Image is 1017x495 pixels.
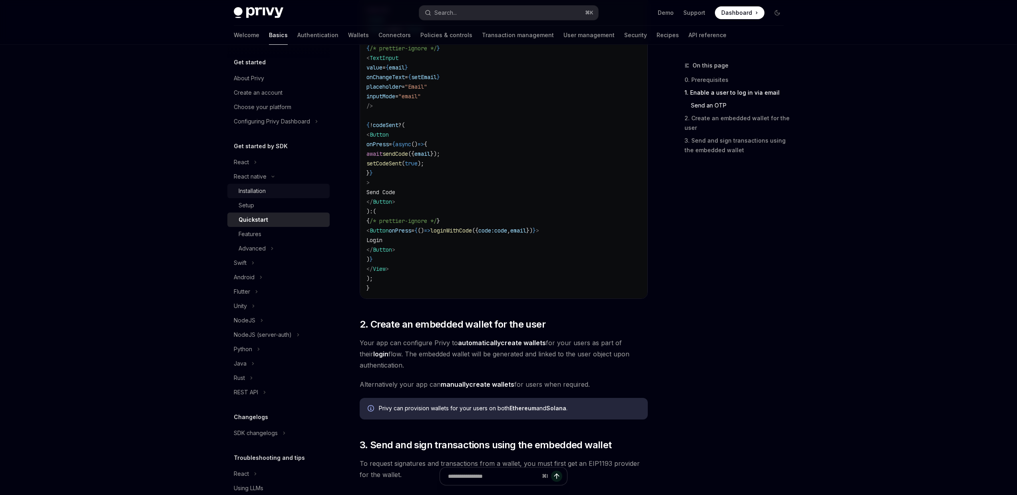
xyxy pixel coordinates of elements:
[472,227,478,234] span: ({
[370,45,437,52] span: /* prettier-ignore */
[366,64,382,71] span: value
[366,45,370,52] span: {
[234,117,310,126] div: Configuring Privy Dashboard
[269,26,288,45] a: Basics
[227,256,330,270] button: Toggle Swift section
[227,155,330,169] button: Toggle React section
[366,74,405,81] span: onChangeText
[366,246,373,253] span: </
[366,160,402,167] span: setCodeSent
[398,93,421,100] span: "email"
[366,150,382,157] span: await
[398,121,402,129] span: ?
[227,100,330,114] a: Choose your platform
[624,26,647,45] a: Security
[234,373,245,383] div: Rust
[360,379,648,390] span: Alternatively your app can for users when required.
[546,405,566,412] strong: Solana
[366,54,370,62] span: <
[411,141,418,148] span: ()
[685,112,790,134] a: 2. Create an embedded wallet for the user
[234,330,292,340] div: NodeJS (server-auth)
[430,227,472,234] span: loginWithCode
[234,102,291,112] div: Choose your platform
[227,426,330,440] button: Toggle SDK changelogs section
[227,213,330,227] a: Quickstart
[458,339,501,347] strong: automatically
[689,26,726,45] a: API reference
[441,380,514,389] a: manuallycreate wallets
[437,217,440,225] span: }
[370,54,398,62] span: TextInput
[389,64,405,71] span: email
[693,61,728,70] span: On this page
[395,93,398,100] span: =
[402,160,405,167] span: (
[366,121,370,129] span: {
[482,26,554,45] a: Transaction management
[424,141,427,148] span: {
[389,141,392,148] span: =
[551,471,562,482] button: Send message
[509,405,536,412] strong: Ethereum
[418,141,424,148] span: =>
[360,318,545,331] span: 2. Create an embedded wallet for the user
[368,405,376,413] svg: Info
[234,26,259,45] a: Welcome
[402,121,405,129] span: (
[405,64,408,71] span: }
[366,256,370,263] span: )
[366,169,370,177] span: }
[234,172,267,181] div: React native
[234,58,266,67] h5: Get started
[418,160,424,167] span: );
[366,265,373,272] span: </
[234,469,249,479] div: React
[392,198,395,205] span: >
[234,301,247,311] div: Unity
[227,284,330,299] button: Toggle Flutter section
[239,215,268,225] div: Quickstart
[234,272,255,282] div: Android
[234,388,258,397] div: REST API
[227,342,330,356] button: Toggle Python section
[366,198,373,205] span: </
[239,244,266,253] div: Advanced
[373,121,398,129] span: codeSent
[392,246,395,253] span: >
[408,150,414,157] span: ({
[234,483,263,493] div: Using LLMs
[715,6,764,19] a: Dashboard
[526,227,533,234] span: })
[437,74,440,81] span: }
[507,227,510,234] span: ,
[448,467,539,485] input: Ask a question...
[585,10,593,16] span: ⌘ K
[366,93,395,100] span: inputMode
[227,114,330,129] button: Toggle Configuring Privy Dashboard section
[424,227,430,234] span: =>
[234,344,252,354] div: Python
[373,246,392,253] span: Button
[408,74,411,81] span: {
[234,412,268,422] h5: Changelogs
[239,201,254,210] div: Setup
[373,350,388,358] strong: login
[478,227,494,234] span: code:
[234,453,305,463] h5: Troubleshooting and tips
[378,26,411,45] a: Connectors
[370,131,389,138] span: Button
[510,227,526,234] span: email
[370,217,437,225] span: /* prettier-ignore */
[227,169,330,184] button: Toggle React native section
[721,9,752,17] span: Dashboard
[227,371,330,385] button: Toggle Rust section
[366,102,373,109] span: />
[366,237,382,244] span: Login
[658,9,674,17] a: Demo
[683,9,705,17] a: Support
[370,227,389,234] span: Button
[771,6,784,19] button: Toggle dark mode
[234,359,247,368] div: Java
[392,141,411,148] span: {async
